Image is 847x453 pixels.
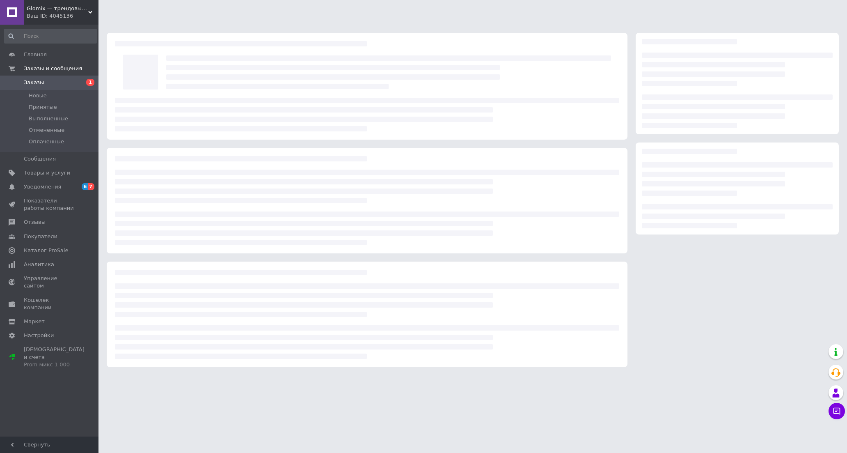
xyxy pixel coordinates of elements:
[24,247,68,254] span: Каталог ProSale
[29,138,64,145] span: Оплаченные
[24,318,45,325] span: Маркет
[24,183,61,191] span: Уведомления
[24,51,47,58] span: Главная
[24,197,76,212] span: Показатели работы компании
[24,346,85,368] span: [DEMOGRAPHIC_DATA] и счета
[29,103,57,111] span: Принятые
[24,332,54,339] span: Настройки
[24,155,56,163] span: Сообщения
[24,79,44,86] span: Заказы
[24,275,76,290] span: Управление сайтом
[88,183,94,190] span: 7
[24,261,54,268] span: Аналитика
[24,233,57,240] span: Покупатели
[27,5,88,12] span: Glomix — трендовые товары, которые упрощают жизнь
[4,29,97,44] input: Поиск
[829,403,845,419] button: Чат с покупателем
[82,183,88,190] span: 6
[24,169,70,177] span: Товары и услуги
[24,361,85,368] div: Prom микс 1 000
[29,115,68,122] span: Выполненные
[29,92,47,99] span: Новые
[24,65,82,72] span: Заказы и сообщения
[29,126,64,134] span: Отмененные
[86,79,94,86] span: 1
[27,12,98,20] div: Ваш ID: 4045136
[24,297,76,311] span: Кошелек компании
[24,218,46,226] span: Отзывы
